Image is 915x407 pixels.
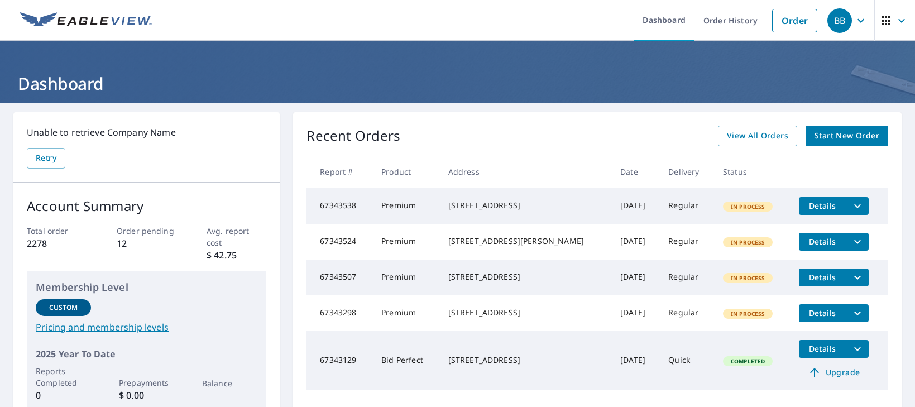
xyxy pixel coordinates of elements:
[659,295,714,331] td: Regular
[611,188,659,224] td: [DATE]
[806,200,839,211] span: Details
[306,224,372,260] td: 67343524
[806,343,839,354] span: Details
[306,126,400,146] p: Recent Orders
[806,366,862,379] span: Upgrade
[49,303,78,313] p: Custom
[799,233,846,251] button: detailsBtn-67343524
[13,72,902,95] h1: Dashboard
[36,347,257,361] p: 2025 Year To Date
[372,295,439,331] td: Premium
[724,310,772,318] span: In Process
[611,295,659,331] td: [DATE]
[36,320,257,334] a: Pricing and membership levels
[372,224,439,260] td: Premium
[448,236,602,247] div: [STREET_ADDRESS][PERSON_NAME]
[117,225,176,237] p: Order pending
[806,272,839,282] span: Details
[207,225,266,248] p: Avg. report cost
[36,280,257,295] p: Membership Level
[815,129,879,143] span: Start New Order
[306,260,372,295] td: 67343507
[448,200,602,211] div: [STREET_ADDRESS]
[799,269,846,286] button: detailsBtn-67343507
[846,340,869,358] button: filesDropdownBtn-67343129
[806,236,839,247] span: Details
[306,188,372,224] td: 67343538
[36,389,91,402] p: 0
[36,365,91,389] p: Reports Completed
[117,237,176,250] p: 12
[306,155,372,188] th: Report #
[659,224,714,260] td: Regular
[27,148,65,169] button: Retry
[611,260,659,295] td: [DATE]
[448,355,602,366] div: [STREET_ADDRESS]
[372,188,439,224] td: Premium
[207,248,266,262] p: $ 42.75
[372,260,439,295] td: Premium
[36,151,56,165] span: Retry
[202,377,257,389] p: Balance
[448,307,602,318] div: [STREET_ADDRESS]
[119,377,174,389] p: Prepayments
[27,237,87,250] p: 2278
[727,129,788,143] span: View All Orders
[659,331,714,390] td: Quick
[806,308,839,318] span: Details
[659,155,714,188] th: Delivery
[724,274,772,282] span: In Process
[799,197,846,215] button: detailsBtn-67343538
[119,389,174,402] p: $ 0.00
[846,197,869,215] button: filesDropdownBtn-67343538
[20,12,152,29] img: EV Logo
[27,196,266,216] p: Account Summary
[714,155,790,188] th: Status
[806,126,888,146] a: Start New Order
[724,203,772,210] span: In Process
[306,295,372,331] td: 67343298
[659,188,714,224] td: Regular
[846,233,869,251] button: filesDropdownBtn-67343524
[659,260,714,295] td: Regular
[799,304,846,322] button: detailsBtn-67343298
[306,331,372,390] td: 67343129
[448,271,602,282] div: [STREET_ADDRESS]
[724,357,772,365] span: Completed
[372,331,439,390] td: Bid Perfect
[799,340,846,358] button: detailsBtn-67343129
[772,9,817,32] a: Order
[439,155,611,188] th: Address
[611,155,659,188] th: Date
[611,224,659,260] td: [DATE]
[27,126,266,139] p: Unable to retrieve Company Name
[799,363,869,381] a: Upgrade
[724,238,772,246] span: In Process
[846,304,869,322] button: filesDropdownBtn-67343298
[372,155,439,188] th: Product
[718,126,797,146] a: View All Orders
[846,269,869,286] button: filesDropdownBtn-67343507
[827,8,852,33] div: BB
[611,331,659,390] td: [DATE]
[27,225,87,237] p: Total order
